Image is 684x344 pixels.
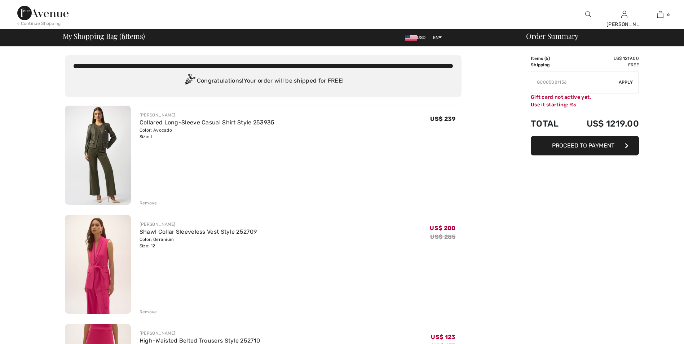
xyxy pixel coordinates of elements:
td: Shipping [531,62,568,68]
img: US Dollar [405,35,417,41]
a: High-Waisted Belted Trousers Style 252710 [140,337,260,344]
div: Color: Avocado Size: L [140,127,275,140]
a: Sign In [621,11,627,18]
span: US$ 200 [430,225,455,231]
span: USD [405,35,428,40]
img: search the website [585,10,591,19]
div: [PERSON_NAME] [140,330,260,336]
s: US$ 285 [430,233,455,240]
td: Total [531,111,568,136]
td: Free [568,62,639,68]
span: Apply [619,79,633,85]
div: < Continue Shopping [17,20,61,27]
img: Shawl Collar Sleeveless Vest Style 252709 [65,215,131,314]
div: Congratulations! Your order will be shipped for FREE! [74,74,453,88]
div: Color: Geranium Size: 12 [140,236,257,249]
img: 1ère Avenue [17,6,69,20]
td: Items ( ) [531,55,568,62]
a: Collared Long-Sleeve Casual Shirt Style 253935 [140,119,275,126]
span: US$ 239 [430,115,455,122]
a: Shawl Collar Sleeveless Vest Style 252709 [140,228,257,235]
span: US$ 123 [431,334,455,340]
span: EN [433,35,442,40]
img: Collared Long-Sleeve Casual Shirt Style 253935 [65,106,131,205]
td: US$ 1219.00 [568,111,639,136]
span: 6 [546,56,548,61]
div: Remove [140,200,157,206]
button: Proceed to Payment [531,136,639,155]
img: Congratulation2.svg [182,74,197,88]
img: My Info [621,10,627,19]
div: [PERSON_NAME] [140,221,257,228]
div: Order Summary [517,32,680,40]
div: [PERSON_NAME] [606,21,642,28]
img: My Bag [657,10,663,19]
div: [PERSON_NAME] [140,112,275,118]
span: 6 [122,31,125,40]
div: Remove [140,309,157,315]
td: US$ 1219.00 [568,55,639,62]
span: 6 [667,11,670,18]
div: Gift card not active yet. Use it starting: %s [531,93,639,109]
a: 6 [643,10,678,19]
span: Proceed to Payment [552,142,614,149]
input: Promo code [531,71,619,93]
span: My Shopping Bag ( Items) [63,32,145,40]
